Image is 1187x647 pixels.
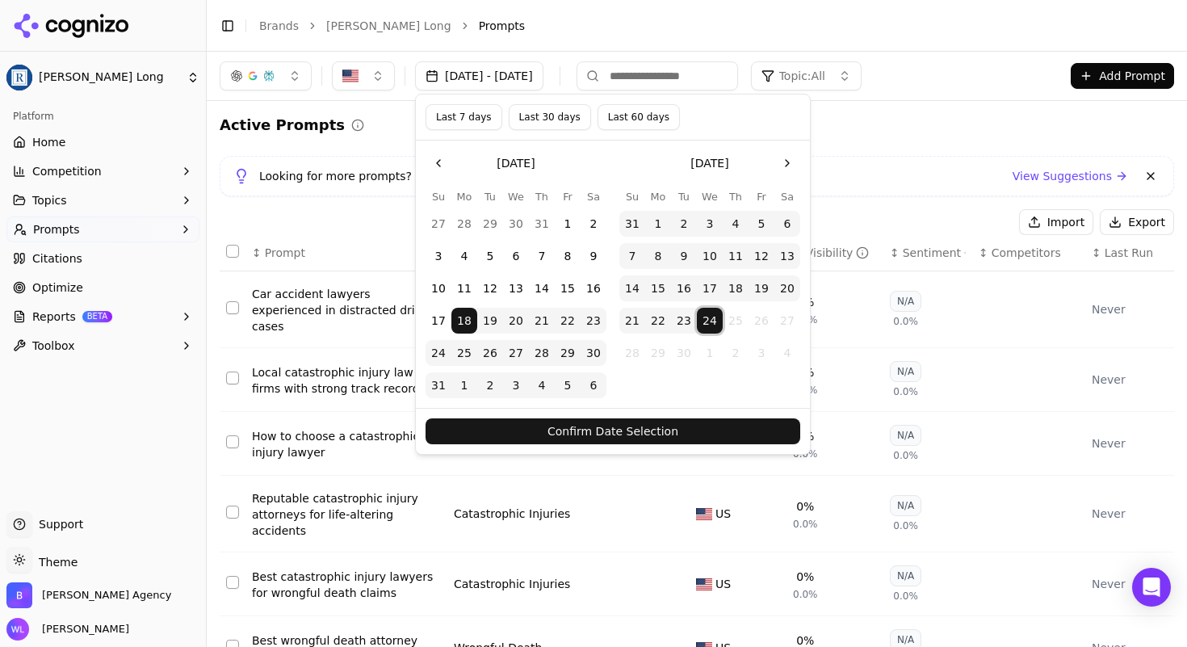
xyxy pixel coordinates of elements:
div: N/A [890,291,921,312]
button: Sunday, September 14th, 2025, selected [619,275,645,301]
a: [PERSON_NAME] Long [326,18,451,34]
th: Thursday [529,189,555,204]
h2: Active Prompts [220,114,345,137]
a: Best catastrophic injury lawyers for wrongful death claims [252,569,441,601]
button: Thursday, August 7th, 2025 [529,243,555,269]
span: Topic: All [779,68,825,84]
div: N/A [890,425,921,446]
button: Wednesday, September 3rd, 2025, selected [503,372,529,398]
table: August 2025 [426,189,606,398]
button: Thursday, September 4th, 2025, selected [529,372,555,398]
th: Last Run [1085,235,1174,271]
button: Saturday, September 13th, 2025, selected [774,243,800,269]
button: Monday, August 25th, 2025, selected [451,340,477,366]
a: Catastrophic Injuries [454,506,570,522]
button: Thursday, August 28th, 2025, selected [529,340,555,366]
th: Prompt [245,235,447,271]
button: Competition [6,158,199,184]
button: Select row 84 [226,506,239,519]
span: Theme [32,556,78,569]
button: Friday, August 15th, 2025 [555,275,581,301]
button: Wednesday, August 20th, 2025, selected [503,308,529,334]
button: Tuesday, September 9th, 2025, selected [671,243,697,269]
button: Sunday, September 7th, 2025, selected [619,243,645,269]
a: Local catastrophic injury law firms with strong track records [252,364,441,397]
a: Catastrophic Injuries [454,576,570,592]
button: Saturday, August 16th, 2025 [581,275,606,301]
span: Support [32,516,83,532]
span: [PERSON_NAME] [36,622,129,636]
th: sentiment [883,235,972,271]
div: N/A [890,565,921,586]
button: Select row 83 [226,435,239,448]
button: Tuesday, September 16th, 2025, selected [671,275,697,301]
button: Sunday, July 27th, 2025 [426,211,451,237]
span: Prompts [33,221,80,237]
button: Thursday, September 4th, 2025, selected [723,211,749,237]
span: Last Run [1105,245,1153,261]
button: Friday, September 12th, 2025, selected [749,243,774,269]
div: ↕Competitors [979,245,1079,261]
div: Visibility [806,245,870,261]
a: Citations [6,246,199,271]
span: Reports [32,309,76,325]
button: Thursday, September 11th, 2025, selected [723,243,749,269]
button: Saturday, August 23rd, 2025, selected [581,308,606,334]
span: Optimize [32,279,83,296]
div: 0% [796,498,814,515]
button: Add Prompt [1071,63,1174,89]
button: Sunday, August 3rd, 2025 [426,243,451,269]
button: Monday, September 1st, 2025, selected [451,372,477,398]
img: US flag [696,578,712,590]
button: Saturday, August 9th, 2025 [581,243,606,269]
div: Never [1092,435,1168,452]
nav: breadcrumb [259,18,1142,34]
button: Tuesday, September 2nd, 2025, selected [671,211,697,237]
button: Wednesday, August 13th, 2025 [503,275,529,301]
button: Monday, September 15th, 2025, selected [645,275,671,301]
button: Monday, September 22nd, 2025, selected [645,308,671,334]
span: Citations [32,250,82,267]
th: Sunday [426,189,451,204]
a: Optimize [6,275,199,300]
div: Never [1092,506,1168,522]
div: 0% [796,569,814,585]
img: United States [342,68,359,84]
div: N/A [890,361,921,382]
button: Open user button [6,618,129,641]
button: Select row 81 [226,301,239,314]
button: Select row 85 [226,576,239,589]
img: Bob Agency [6,582,32,608]
button: Friday, September 5th, 2025, selected [749,211,774,237]
button: Dismiss banner [1141,166,1160,186]
button: Open organization switcher [6,582,171,608]
img: US flag [696,508,712,520]
button: Friday, August 22nd, 2025, selected [555,308,581,334]
button: Import [1019,209,1093,235]
div: How to choose a catastrophic injury lawyer [252,428,441,460]
button: Saturday, August 30th, 2025, selected [581,340,606,366]
button: Topics [6,187,199,213]
th: Sunday [619,189,645,204]
span: US [715,576,731,592]
button: Thursday, September 18th, 2025, selected [723,275,749,301]
button: Export [1100,209,1174,235]
a: View Suggestions [1013,168,1128,184]
button: Thursday, July 31st, 2025 [529,211,555,237]
button: Wednesday, August 27th, 2025, selected [503,340,529,366]
th: Tuesday [477,189,503,204]
button: Monday, August 18th, 2025, selected [451,308,477,334]
button: Monday, July 28th, 2025 [451,211,477,237]
button: Monday, August 11th, 2025 [451,275,477,301]
button: Go to the Next Month [774,150,800,176]
th: Competitors [972,235,1085,271]
span: Prompts [479,18,526,34]
button: Monday, August 4th, 2025 [451,243,477,269]
div: N/A [890,495,921,516]
div: ↕Visibility [793,245,877,261]
span: 0.0% [893,315,918,328]
button: Tuesday, August 5th, 2025 [477,243,503,269]
span: Competition [32,163,102,179]
th: Friday [555,189,581,204]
